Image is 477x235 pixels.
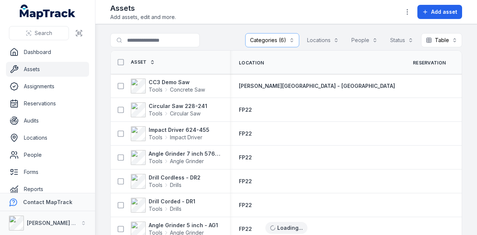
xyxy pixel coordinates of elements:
[131,102,207,117] a: Circular Saw 228-241ToolsCircular Saw
[149,174,200,181] strong: Drill Cordless - DR2
[6,147,89,162] a: People
[302,33,344,47] button: Locations
[239,226,252,232] span: FP22
[149,79,205,86] strong: CC3 Demo Saw
[6,79,89,94] a: Assignments
[239,106,252,114] a: FP22
[239,178,252,184] span: FP22
[149,158,162,165] span: Tools
[239,154,252,161] a: FP22
[170,110,200,117] span: Circular Saw
[149,102,207,110] strong: Circular Saw 228-241
[131,150,221,165] a: Angle Grinder 7 inch 576-745ToolsAngle Grinder
[6,182,89,197] a: Reports
[245,33,299,47] button: Categories (6)
[27,220,88,226] strong: [PERSON_NAME] Group
[149,150,221,158] strong: Angle Grinder 7 inch 576-745
[6,130,89,145] a: Locations
[417,5,462,19] button: Add asset
[149,86,162,93] span: Tools
[23,199,72,205] strong: Contact MapTrack
[239,201,252,209] a: FP22
[131,59,155,65] a: Asset
[239,202,252,208] span: FP22
[6,165,89,180] a: Forms
[431,8,457,16] span: Add asset
[149,134,162,141] span: Tools
[6,62,89,77] a: Assets
[239,82,395,90] a: [PERSON_NAME][GEOGRAPHIC_DATA] - [GEOGRAPHIC_DATA]
[131,59,147,65] span: Asset
[149,222,218,229] strong: Angle Grinder 5 inch - AG1
[149,126,209,134] strong: Impact Driver 624-455
[421,33,462,47] button: Table
[239,107,252,113] span: FP22
[149,181,162,189] span: Tools
[413,60,446,66] span: Reservation
[170,205,181,213] span: Drills
[239,60,264,66] span: Location
[110,3,176,13] h2: Assets
[170,86,205,93] span: Concrete Saw
[239,83,395,89] span: [PERSON_NAME][GEOGRAPHIC_DATA] - [GEOGRAPHIC_DATA]
[170,158,204,165] span: Angle Grinder
[170,134,202,141] span: Impact Driver
[6,45,89,60] a: Dashboard
[131,126,209,141] a: Impact Driver 624-455ToolsImpact Driver
[239,178,252,185] a: FP22
[149,110,162,117] span: Tools
[35,29,52,37] span: Search
[149,205,162,213] span: Tools
[385,33,418,47] button: Status
[149,198,195,205] strong: Drill Corded - DR1
[170,181,181,189] span: Drills
[131,198,195,213] a: Drill Corded - DR1ToolsDrills
[131,79,205,93] a: CC3 Demo SawToolsConcrete Saw
[6,96,89,111] a: Reservations
[6,113,89,128] a: Audits
[20,4,76,19] a: MapTrack
[9,26,69,40] button: Search
[110,13,176,21] span: Add assets, edit and more.
[239,225,252,233] a: FP22
[347,33,382,47] button: People
[239,130,252,137] a: FP22
[131,174,200,189] a: Drill Cordless - DR2ToolsDrills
